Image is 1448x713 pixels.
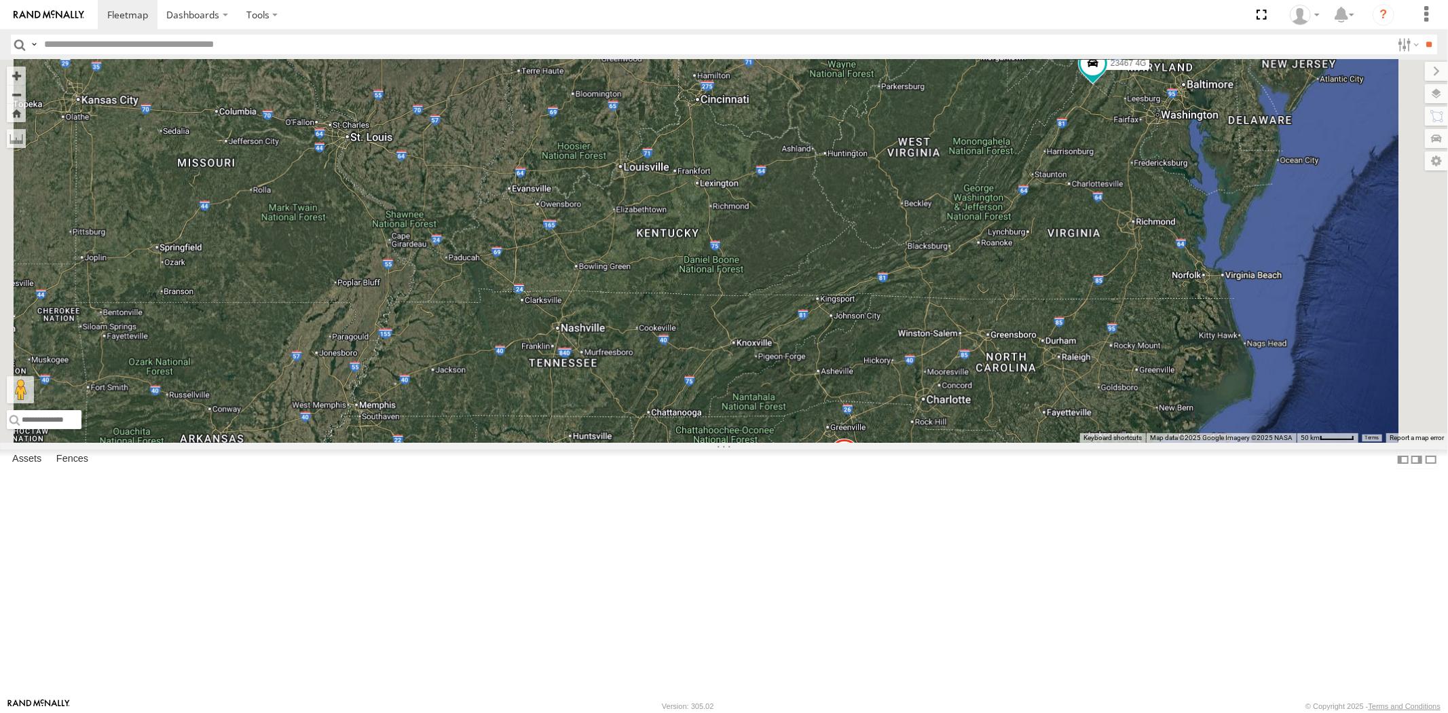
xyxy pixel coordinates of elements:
label: Assets [5,450,48,469]
button: Zoom out [7,85,26,104]
label: Search Query [29,35,39,54]
button: Zoom in [7,67,26,85]
label: Measure [7,129,26,148]
div: Version: 305.02 [662,702,713,710]
button: Keyboard shortcuts [1083,433,1142,443]
span: 23467 4G [1110,58,1146,68]
button: Map Scale: 50 km per 47 pixels [1297,433,1358,443]
a: Visit our Website [7,699,70,713]
a: Terms and Conditions [1369,702,1441,710]
div: Sardor Khadjimedov [1285,5,1324,25]
label: Fences [50,450,95,469]
a: Terms [1365,435,1379,441]
img: rand-logo.svg [14,10,84,20]
span: 50 km [1301,434,1320,441]
span: Map data ©2025 Google Imagery ©2025 NASA [1150,434,1293,441]
label: Search Filter Options [1392,35,1422,54]
button: Zoom Home [7,104,26,122]
a: Report a map error [1390,434,1444,441]
i: ? [1373,4,1394,26]
button: Drag Pegman onto the map to open Street View [7,376,34,403]
label: Dock Summary Table to the Left [1396,450,1410,469]
div: © Copyright 2025 - [1305,702,1441,710]
label: Dock Summary Table to the Right [1410,450,1424,469]
label: Map Settings [1425,151,1448,170]
label: Hide Summary Table [1424,450,1438,469]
